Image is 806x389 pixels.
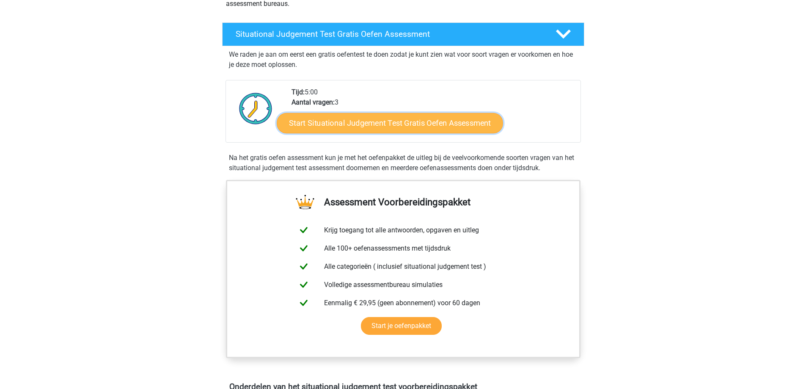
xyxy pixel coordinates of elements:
p: We raden je aan om eerst een gratis oefentest te doen zodat je kunt zien wat voor soort vragen er... [229,50,578,70]
h4: Situational Judgement Test Gratis Oefen Assessment [236,29,542,39]
a: Start je oefenpakket [361,317,442,335]
b: Tijd: [292,88,305,96]
div: Na het gratis oefen assessment kun je met het oefenpakket de uitleg bij de veelvoorkomende soorte... [226,153,581,173]
a: Situational Judgement Test Gratis Oefen Assessment [219,22,588,46]
img: Klok [234,87,277,130]
div: 5:00 3 [285,87,580,142]
a: Start Situational Judgement Test Gratis Oefen Assessment [277,113,503,133]
b: Aantal vragen: [292,98,335,106]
